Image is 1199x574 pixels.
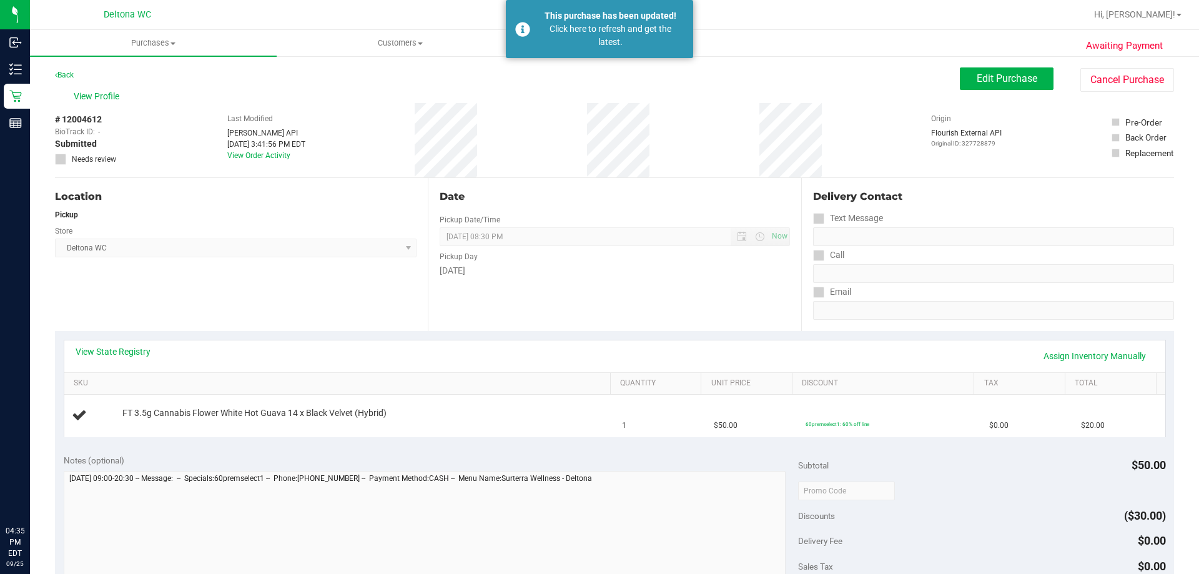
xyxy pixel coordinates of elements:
div: Date [440,189,789,204]
input: Format: (999) 999-9999 [813,264,1174,283]
inline-svg: Inbound [9,36,22,49]
span: Delivery Fee [798,536,842,546]
inline-svg: Inventory [9,63,22,76]
div: [DATE] [440,264,789,277]
span: Deltona WC [104,9,151,20]
span: Edit Purchase [977,72,1037,84]
span: Needs review [72,154,116,165]
div: Click here to refresh and get the latest. [537,22,684,49]
a: Assign Inventory Manually [1035,345,1154,367]
a: Total [1075,379,1151,388]
span: $0.00 [1138,560,1166,573]
inline-svg: Reports [9,117,22,129]
label: Last Modified [227,113,273,124]
span: BioTrack ID: [55,126,95,137]
div: Pre-Order [1125,116,1162,129]
span: Awaiting Payment [1086,39,1163,53]
a: Customers [277,30,523,56]
div: [DATE] 3:41:56 PM EDT [227,139,305,150]
label: Origin [931,113,951,124]
span: Hi, [PERSON_NAME]! [1094,9,1175,19]
a: View State Registry [76,345,150,358]
span: $0.00 [989,420,1009,432]
span: Customers [277,37,523,49]
input: Format: (999) 999-9999 [813,227,1174,246]
span: Sales Tax [798,562,833,572]
inline-svg: Retail [9,90,22,102]
div: Location [55,189,417,204]
a: View Order Activity [227,151,290,160]
label: Email [813,283,851,301]
span: $50.00 [714,420,738,432]
div: Replacement [1125,147,1173,159]
a: SKU [74,379,605,388]
span: FT 3.5g Cannabis Flower White Hot Guava 14 x Black Velvet (Hybrid) [122,407,387,419]
label: Pickup Day [440,251,478,262]
div: Back Order [1125,131,1167,144]
p: Original ID: 327728879 [931,139,1002,148]
label: Pickup Date/Time [440,214,500,225]
span: Subtotal [798,460,829,470]
a: Tax [984,379,1060,388]
span: ($30.00) [1124,509,1166,522]
div: This purchase has been updated! [537,9,684,22]
a: Purchases [30,30,277,56]
span: View Profile [74,90,124,103]
button: Cancel Purchase [1080,68,1174,92]
div: [PERSON_NAME] API [227,127,305,139]
iframe: Resource center unread badge [37,472,52,487]
span: Discounts [798,505,835,527]
span: - [98,126,100,137]
button: Edit Purchase [960,67,1053,90]
span: Notes (optional) [64,455,124,465]
iframe: Resource center [12,474,50,512]
p: 04:35 PM EDT [6,525,24,559]
span: $0.00 [1138,534,1166,547]
strong: Pickup [55,210,78,219]
label: Text Message [813,209,883,227]
a: Back [55,71,74,79]
span: 1 [622,420,626,432]
a: Unit Price [711,379,787,388]
a: Quantity [620,379,696,388]
div: Flourish External API [931,127,1002,148]
div: Delivery Contact [813,189,1174,204]
input: Promo Code [798,482,895,500]
span: 60premselect1: 60% off line [806,421,869,427]
span: $20.00 [1081,420,1105,432]
span: Purchases [30,37,277,49]
span: Submitted [55,137,97,151]
span: $50.00 [1132,458,1166,472]
p: 09/25 [6,559,24,568]
label: Store [55,225,72,237]
span: # 12004612 [55,113,102,126]
label: Call [813,246,844,264]
a: Discount [802,379,969,388]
